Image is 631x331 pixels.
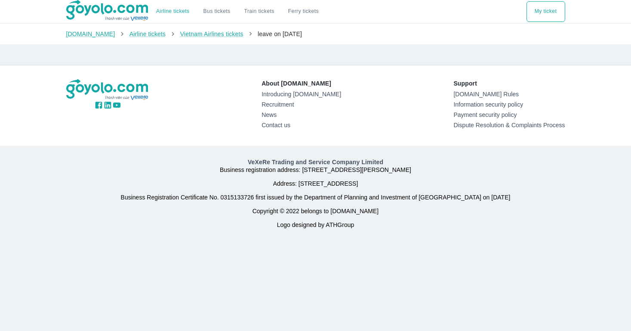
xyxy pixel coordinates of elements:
[66,30,565,38] nav: breadcrumbs
[453,122,565,129] a: Dispute Resolution & Complaints Process
[262,91,341,98] a: Introducing [DOMAIN_NAME]
[453,80,477,87] font: Support
[262,80,331,87] font: About [DOMAIN_NAME]
[66,31,115,37] a: [DOMAIN_NAME]
[453,101,565,108] a: Information security policy
[248,159,383,165] font: VeXeRe Trading and Service Company Limited
[262,122,341,129] a: Contact us
[453,101,523,108] font: Information security policy
[262,111,277,118] font: News
[220,166,411,173] font: Business registration address: [STREET_ADDRESS][PERSON_NAME]
[453,111,517,118] font: Payment security policy
[66,79,150,101] img: logo
[180,31,243,37] a: Vietnam Airlines tickets
[453,111,565,118] a: Payment security policy
[262,101,294,108] font: Recruitment
[121,194,511,201] font: Business Registration Certificate No. 0315133726 first issued by the Department of Planning and I...
[288,8,319,14] font: Ferry tickets
[149,1,326,22] div: Choose transportation mode
[203,8,230,14] font: Bus tickets
[258,31,302,37] font: leave on [DATE]
[203,8,230,15] a: Bus tickets
[453,91,519,98] font: [DOMAIN_NAME] Rules
[535,8,557,14] font: My ticket
[252,208,379,215] font: Copyright © 2022 belongs to [DOMAIN_NAME]
[453,91,565,98] a: [DOMAIN_NAME] Rules
[526,1,565,22] div: Choose transportation mode
[156,8,189,15] a: Airline tickets
[244,8,274,14] font: Train tickets
[262,111,341,118] a: News
[277,221,354,228] font: Logo designed by ATHGroup
[156,8,189,14] font: Airline tickets
[273,180,358,187] font: Address: [STREET_ADDRESS]
[262,101,341,108] a: Recruitment
[129,31,166,37] a: Airline tickets
[262,122,290,129] font: Contact us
